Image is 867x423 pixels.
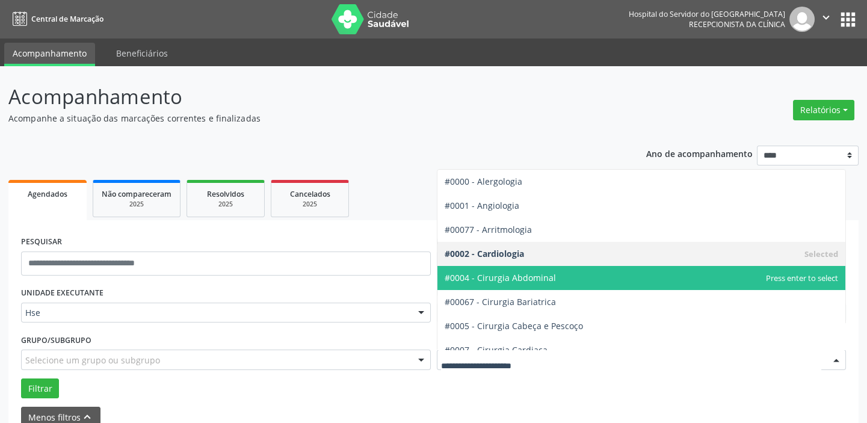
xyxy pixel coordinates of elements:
[21,378,59,399] button: Filtrar
[8,82,603,112] p: Acompanhamento
[838,9,859,30] button: apps
[689,19,785,29] span: Recepcionista da clínica
[108,43,176,64] a: Beneficiários
[21,331,91,350] label: Grupo/Subgrupo
[445,176,522,187] span: #0000 - Alergologia
[8,9,103,29] a: Central de Marcação
[629,9,785,19] div: Hospital do Servidor do [GEOGRAPHIC_DATA]
[815,7,838,32] button: 
[646,146,753,161] p: Ano de acompanhamento
[445,224,532,235] span: #00077 - Arritmologia
[102,189,171,199] span: Não compareceram
[21,284,103,303] label: UNIDADE EXECUTANTE
[445,320,583,332] span: #0005 - Cirurgia Cabeça e Pescoço
[789,7,815,32] img: img
[25,307,406,319] span: Hse
[102,200,171,209] div: 2025
[280,200,340,209] div: 2025
[819,11,833,24] i: 
[21,233,62,252] label: PESQUISAR
[8,112,603,125] p: Acompanhe a situação das marcações correntes e finalizadas
[445,272,556,283] span: #0004 - Cirurgia Abdominal
[445,344,548,356] span: #0007 - Cirurgia Cardiaca
[793,100,854,120] button: Relatórios
[445,296,556,307] span: #00067 - Cirurgia Bariatrica
[445,200,519,211] span: #0001 - Angiologia
[31,14,103,24] span: Central de Marcação
[207,189,244,199] span: Resolvidos
[196,200,256,209] div: 2025
[290,189,330,199] span: Cancelados
[4,43,95,66] a: Acompanhamento
[25,354,160,366] span: Selecione um grupo ou subgrupo
[28,189,67,199] span: Agendados
[445,248,524,259] span: #0002 - Cardiologia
